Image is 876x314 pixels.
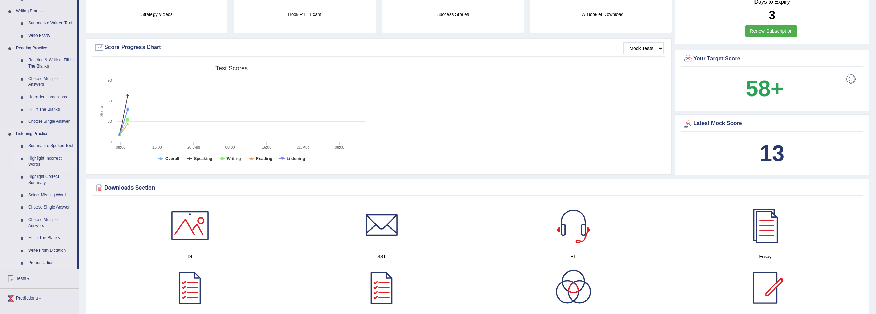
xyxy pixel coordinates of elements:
[25,152,77,171] a: Highlight Incorrect Words
[287,156,305,161] tspan: Listening
[683,54,861,64] div: Your Target Score
[25,189,77,202] a: Select Missing Word
[194,156,212,161] tspan: Speaking
[0,269,79,286] a: Tests
[25,257,77,269] a: Pronunciation
[152,145,162,149] text: 16:00
[746,76,783,101] b: 58+
[13,42,77,54] a: Reading Practice
[165,156,179,161] tspan: Overall
[187,145,200,149] tspan: 20. Aug
[289,253,474,260] h4: SST
[25,232,77,244] a: Fill In The Blanks
[226,156,241,161] tspan: Writing
[94,42,664,53] div: Score Progress Chart
[25,201,77,214] a: Choose Single Answer
[97,253,282,260] h4: DI
[25,214,77,232] a: Choose Multiple Answers
[25,244,77,257] a: Write From Dictation
[13,128,77,140] a: Listening Practice
[25,103,77,116] a: Fill In The Blanks
[215,65,248,72] tspan: Test scores
[0,289,79,306] a: Predictions
[673,253,858,260] h4: Essay
[530,11,672,18] h4: EW Booklet Download
[108,78,112,82] text: 90
[769,8,775,22] b: 3
[262,145,272,149] text: 16:00
[683,119,861,129] div: Latest Mock Score
[110,140,112,144] text: 0
[94,183,861,193] div: Downloads Section
[86,11,227,18] h4: Strategy Videos
[481,253,666,260] h4: RL
[116,145,126,149] text: 08:00
[25,171,77,189] a: Highlight Correct Summary
[108,99,112,103] text: 60
[760,141,784,166] b: 13
[382,11,524,18] h4: Success Stories
[297,145,309,149] tspan: 21. Aug
[745,25,797,37] a: Renew Subscription
[13,5,77,18] a: Writing Practice
[225,145,235,149] text: 08:00
[108,119,112,123] text: 30
[25,140,77,152] a: Summarize Spoken Text
[25,115,77,128] a: Choose Single Answer
[25,73,77,91] a: Choose Multiple Answers
[25,17,77,30] a: Summarize Written Text
[25,54,77,72] a: Reading & Writing: Fill In The Blanks
[234,11,375,18] h4: Book PTE Exam
[99,106,104,117] tspan: Score
[256,156,272,161] tspan: Reading
[335,145,345,149] text: 08:00
[25,91,77,103] a: Re-order Paragraphs
[25,30,77,42] a: Write Essay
